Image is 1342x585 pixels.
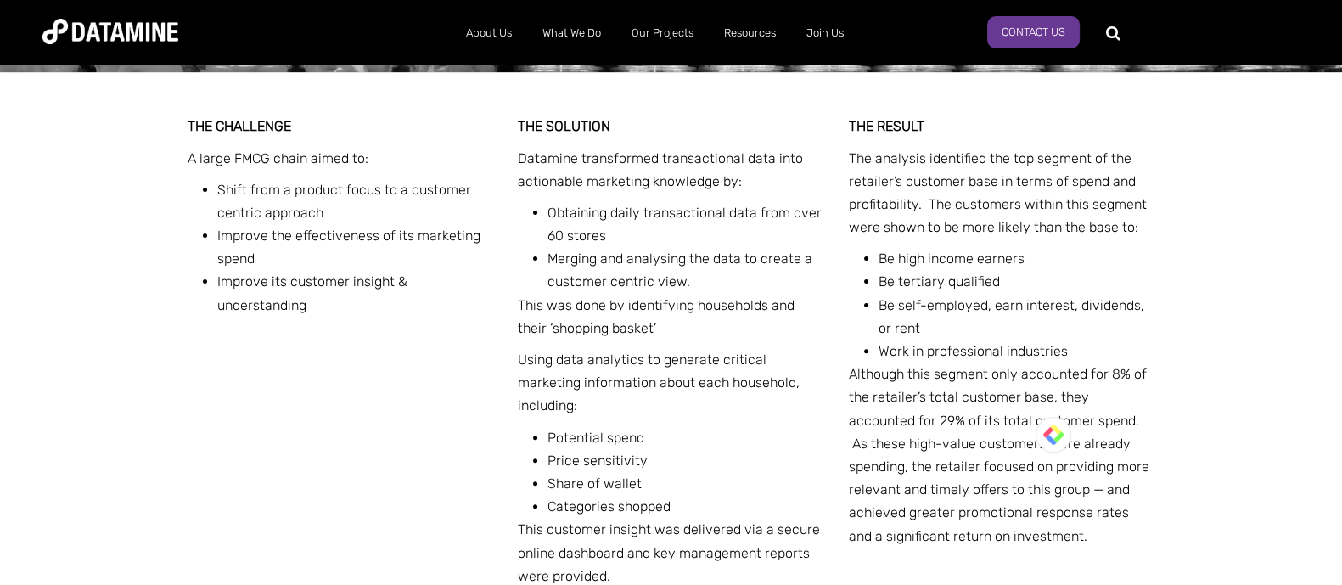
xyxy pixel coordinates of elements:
[42,19,178,44] img: Datamine
[527,11,616,55] a: What We Do
[217,270,494,316] li: Improve its customer insight & understanding
[879,294,1155,340] li: Be self-employed, earn interest, dividends, or rent
[547,426,824,449] li: Potential spend
[709,11,791,55] a: Resources
[547,201,824,247] li: Obtaining daily transactional data from over 60 stores
[547,247,824,293] li: Merging and analysing the data to create a customer centric view.
[188,118,291,134] span: THE CHALLENGE
[451,11,527,55] a: About Us
[518,118,610,134] strong: THE SOLUTION
[616,11,709,55] a: Our Projects
[849,147,1155,239] p: The analysis identified the top segment of the retailer’s customer base in terms of spend and pro...
[518,294,824,340] p: This was done by identifying households and their ‘shopping basket’
[188,147,494,170] p: A large FMCG chain aimed to:
[879,270,1155,293] li: Be tertiary qualified
[849,363,1155,548] p: Although this segment only accounted for 8% of the retailer’s total customer base, they accounted...
[518,348,824,418] p: Using data analytics to generate critical marketing information about each household, including:
[879,247,1155,270] li: Be high income earners
[217,224,494,270] li: Improve the effectiveness of its marketing spend
[987,16,1080,48] a: Contact Us
[518,147,824,193] p: Datamine transformed transactional data into actionable marketing knowledge by:
[547,472,824,495] li: Share of wallet
[217,178,494,224] li: Shift from a product focus to a customer centric approach
[547,495,824,518] li: Categories shopped
[849,118,924,134] span: THE RESULT
[547,449,824,472] li: Price sensitivity
[879,340,1155,363] li: Work in professional industries
[791,11,859,55] a: Join Us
